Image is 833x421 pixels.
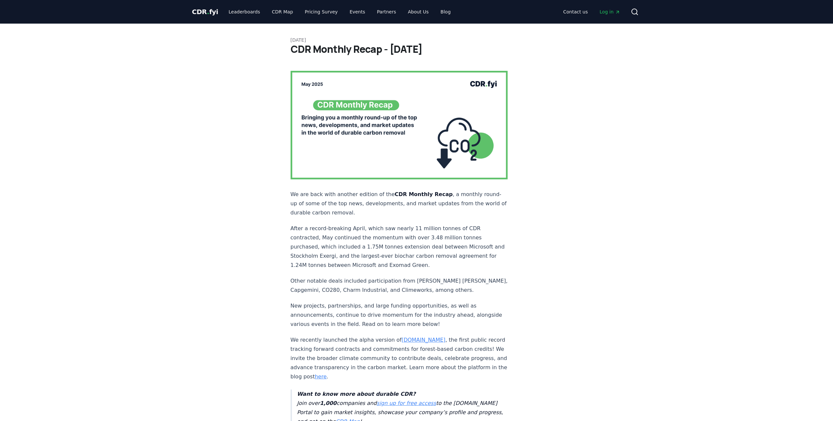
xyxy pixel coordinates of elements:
[291,71,508,179] img: blog post image
[403,6,434,18] a: About Us
[558,6,625,18] nav: Main
[192,8,218,16] span: CDR fyi
[402,337,446,343] a: [DOMAIN_NAME]
[291,224,508,270] p: After a record-breaking April, which saw nearly 11 million tonnes of CDR contracted, May continue...
[435,6,456,18] a: Blog
[291,43,543,55] h1: CDR Monthly Recap - [DATE]
[600,9,620,15] span: Log in
[315,373,327,380] a: here
[291,276,508,295] p: Other notable deals included participation from [PERSON_NAME] [PERSON_NAME], Capgemini, CO280, Ch...
[320,400,337,406] strong: 1,000
[291,190,508,217] p: We are back with another edition of the , a monthly round-up of some of the top news, development...
[291,335,508,381] p: We recently launched the alpha version of , the first public record tracking forward contracts an...
[594,6,625,18] a: Log in
[372,6,401,18] a: Partners
[223,6,265,18] a: Leaderboards
[291,37,543,43] p: [DATE]
[223,6,456,18] nav: Main
[297,391,416,397] strong: Want to know more about durable CDR?
[192,7,218,16] a: CDR.fyi
[377,400,436,406] a: sign up for free access
[299,6,343,18] a: Pricing Survey
[344,6,370,18] a: Events
[267,6,298,18] a: CDR Map
[395,191,453,197] strong: CDR Monthly Recap
[207,8,209,16] span: .
[558,6,593,18] a: Contact us
[291,301,508,329] p: New projects, partnerships, and large funding opportunities, as well as announcements, continue t...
